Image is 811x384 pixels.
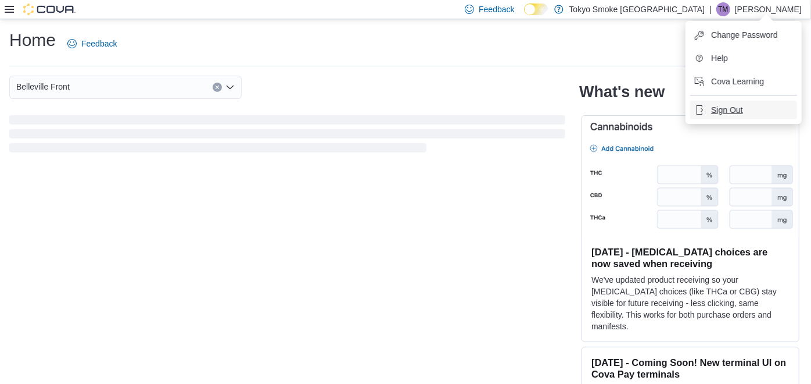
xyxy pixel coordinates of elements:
button: Clear input [213,83,222,92]
button: Open list of options [225,83,235,92]
p: [PERSON_NAME] [735,2,802,16]
span: Cova Learning [711,76,764,87]
span: Change Password [711,29,777,41]
span: Dark Mode [524,15,525,16]
span: Feedback [81,38,117,49]
span: Belleville Front [16,80,70,94]
h3: [DATE] - Coming Soon! New terminal UI on Cova Pay terminals [591,357,790,380]
div: Tim Malaguti [716,2,730,16]
p: Tokyo Smoke [GEOGRAPHIC_DATA] [569,2,705,16]
p: We've updated product receiving so your [MEDICAL_DATA] choices (like THCa or CBG) stay visible fo... [591,274,790,332]
span: Sign Out [711,104,742,116]
a: Feedback [63,32,121,55]
button: Help [690,49,797,67]
h3: [DATE] - [MEDICAL_DATA] choices are now saved when receiving [591,246,790,269]
button: Change Password [690,26,797,44]
input: Dark Mode [524,3,548,16]
img: Cova [23,3,76,15]
p: | [709,2,712,16]
h2: What's new [579,83,665,101]
span: Feedback [479,3,514,15]
button: Cova Learning [690,72,797,91]
span: Help [711,52,728,64]
h1: Home [9,29,56,52]
span: Loading [9,118,565,155]
button: Sign Out [690,101,797,119]
span: TM [718,2,728,16]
